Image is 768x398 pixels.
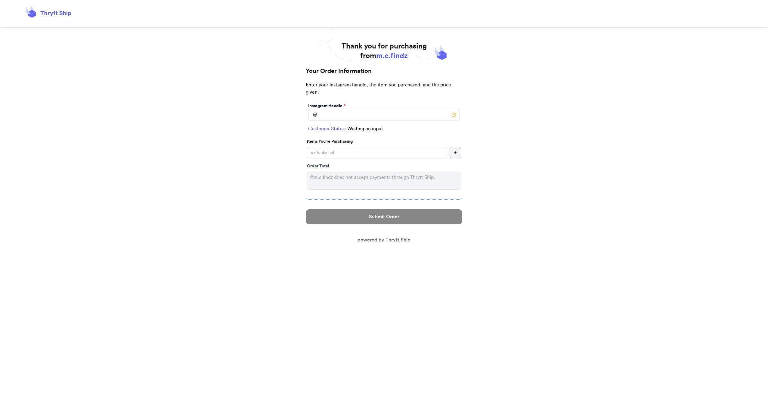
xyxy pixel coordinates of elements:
[342,42,427,61] h1: Thank you for purchasing from
[308,125,346,132] span: Customer Status:
[347,125,383,132] span: Waiting on input
[306,81,462,102] p: Enter your Instagram handle, the item you purchased, and the price given.
[306,67,462,81] h2: Your Order Information
[306,209,462,224] button: Submit Order
[308,109,317,120] div: @
[376,52,408,60] span: m.c.findz
[358,238,410,242] a: powered by Thryft Ship
[307,138,461,145] p: Items You're Purchasing
[307,147,447,158] input: ex.funky hat
[307,163,461,169] div: Order Total
[308,103,345,109] label: Instagram Handle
